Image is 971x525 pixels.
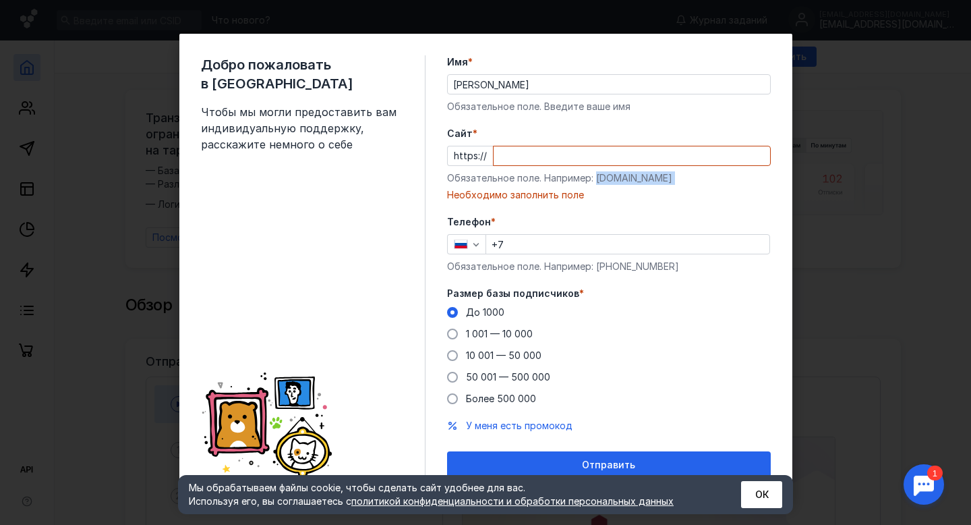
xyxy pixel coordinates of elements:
[351,495,674,507] a: политикой конфиденциальности и обработки персональных данных
[582,460,635,471] span: Отправить
[466,350,541,361] span: 10 001 — 50 000
[189,481,708,508] div: Мы обрабатываем файлы cookie, чтобы сделать сайт удобнее для вас. Используя его, вы соглашаетесь c
[447,171,771,185] div: Обязательное поле. Например: [DOMAIN_NAME]
[201,104,403,153] span: Чтобы мы могли предоставить вам индивидуальную поддержку, расскажите немного о себе
[447,287,579,300] span: Размер базы подписчиков
[447,451,771,478] button: Отправить
[466,306,504,318] span: До 1000
[466,420,572,431] span: У меня есть промокод
[447,188,771,202] div: Необходимо заполнить поле
[466,371,550,383] span: 50 001 — 500 000
[741,481,782,508] button: ОК
[201,55,403,93] span: Добро пожаловать в [GEOGRAPHIC_DATA]
[447,127,473,140] span: Cайт
[447,260,771,273] div: Обязательное поле. Например: [PHONE_NUMBER]
[466,328,533,339] span: 1 001 — 10 000
[447,215,491,229] span: Телефон
[447,55,468,69] span: Имя
[447,100,771,113] div: Обязательное поле. Введите ваше имя
[30,8,46,23] div: 1
[466,393,536,404] span: Более 500 000
[466,419,572,433] button: У меня есть промокод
